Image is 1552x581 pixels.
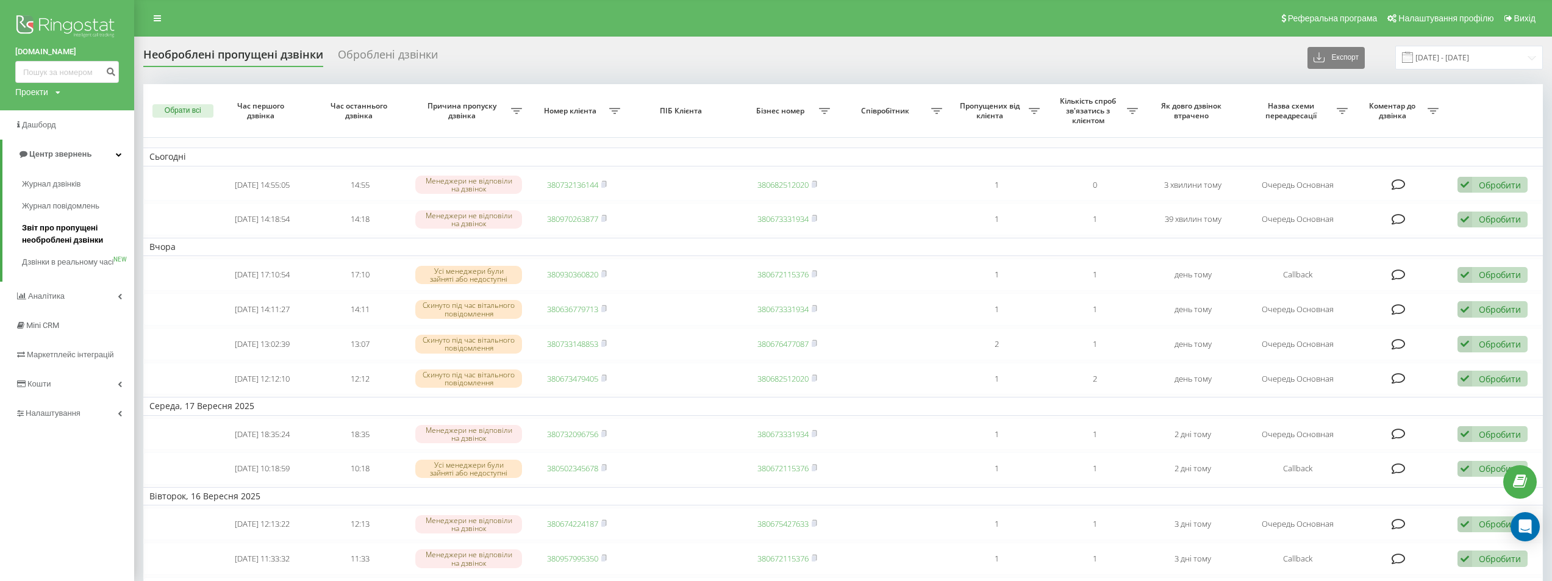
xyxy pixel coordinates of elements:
[948,328,1046,360] td: 2
[1479,553,1521,565] div: Обробити
[547,553,598,564] a: 380957995350
[213,418,312,451] td: [DATE] 18:35:24
[22,256,113,268] span: Дзвінки в реальному часі
[15,86,48,98] div: Проекти
[22,200,99,212] span: Журнал повідомлень
[757,338,809,349] a: 380676477087
[1144,543,1242,575] td: 3 дні тому
[1144,452,1242,485] td: 2 дні тому
[311,293,409,326] td: 14:11
[1144,508,1242,540] td: 3 дні тому
[213,543,312,575] td: [DATE] 11:33:32
[415,300,522,318] div: Скинуто під час вітального повідомлення
[26,408,80,418] span: Налаштування
[22,222,128,246] span: Звіт про пропущені необроблені дзвінки
[547,269,598,280] a: 380930360820
[27,350,114,359] span: Маркетплейс інтеграцій
[1479,338,1521,350] div: Обробити
[415,515,522,533] div: Менеджери не відповіли на дзвінок
[321,101,399,120] span: Час останнього дзвінка
[22,251,134,273] a: Дзвінки в реальному часіNEW
[1242,203,1354,235] td: Очередь Основная
[213,363,312,395] td: [DATE] 12:12:10
[1144,169,1242,201] td: 3 хвилини тому
[415,460,522,478] div: Усі менеджери були зайняті або недоступні
[415,210,522,229] div: Менеджери не відповіли на дзвінок
[757,429,809,440] a: 380673331934
[757,304,809,315] a: 380673331934
[948,293,1046,326] td: 1
[152,104,213,118] button: Обрати всі
[2,140,134,169] a: Центр звернень
[948,363,1046,395] td: 1
[1046,418,1144,451] td: 1
[415,101,511,120] span: Причина пропуску дзвінка
[15,12,119,43] img: Ringostat logo
[948,418,1046,451] td: 1
[415,549,522,568] div: Менеджери не відповіли на дзвінок
[415,176,522,194] div: Менеджери не відповіли на дзвінок
[1242,543,1354,575] td: Callback
[948,258,1046,291] td: 1
[311,543,409,575] td: 11:33
[1242,418,1354,451] td: Очередь Основная
[757,553,809,564] a: 380672115376
[1479,373,1521,385] div: Обробити
[22,195,134,217] a: Журнал повідомлень
[757,269,809,280] a: 380672115376
[1479,463,1521,474] div: Обробити
[415,369,522,388] div: Скинуто під час вітального повідомлення
[311,169,409,201] td: 14:55
[757,213,809,224] a: 380673331934
[954,101,1029,120] span: Пропущених від клієнта
[1242,508,1354,540] td: Очередь Основная
[143,487,1543,505] td: Вівторок, 16 Вересня 2025
[1046,203,1144,235] td: 1
[547,429,598,440] a: 380732096756
[22,217,134,251] a: Звіт про пропущені необроблені дзвінки
[547,179,598,190] a: 380732136144
[311,418,409,451] td: 18:35
[1242,293,1354,326] td: Очередь Основная
[1144,258,1242,291] td: день тому
[948,543,1046,575] td: 1
[213,452,312,485] td: [DATE] 10:18:59
[22,178,80,190] span: Журнал дзвінків
[1046,363,1144,395] td: 2
[1479,213,1521,225] div: Обробити
[1479,518,1521,530] div: Обробити
[311,328,409,360] td: 13:07
[143,148,1543,166] td: Сьогодні
[415,266,522,284] div: Усі менеджери були зайняті або недоступні
[15,46,119,58] a: [DOMAIN_NAME]
[311,508,409,540] td: 12:13
[637,106,727,116] span: ПІБ Клієнта
[143,238,1543,256] td: Вчора
[547,373,598,384] a: 380673479405
[1242,328,1354,360] td: Очередь Основная
[27,379,51,388] span: Кошти
[1046,169,1144,201] td: 0
[143,397,1543,415] td: Середа, 17 Вересня 2025
[338,48,438,67] div: Оброблені дзвінки
[311,452,409,485] td: 10:18
[1479,269,1521,280] div: Обробити
[1052,96,1127,125] span: Кількість спроб зв'язатись з клієнтом
[1144,418,1242,451] td: 2 дні тому
[1511,512,1540,541] div: Open Intercom Messenger
[1514,13,1536,23] span: Вихід
[1144,363,1242,395] td: день тому
[1242,452,1354,485] td: Callback
[213,258,312,291] td: [DATE] 17:10:54
[1242,169,1354,201] td: Очередь Основная
[26,321,59,330] span: Mini CRM
[547,304,598,315] a: 380636779713
[15,61,119,83] input: Пошук за номером
[948,452,1046,485] td: 1
[1479,304,1521,315] div: Обробити
[1479,429,1521,440] div: Обробити
[213,203,312,235] td: [DATE] 14:18:54
[547,213,598,224] a: 380970263877
[1046,328,1144,360] td: 1
[224,101,301,120] span: Час першого дзвінка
